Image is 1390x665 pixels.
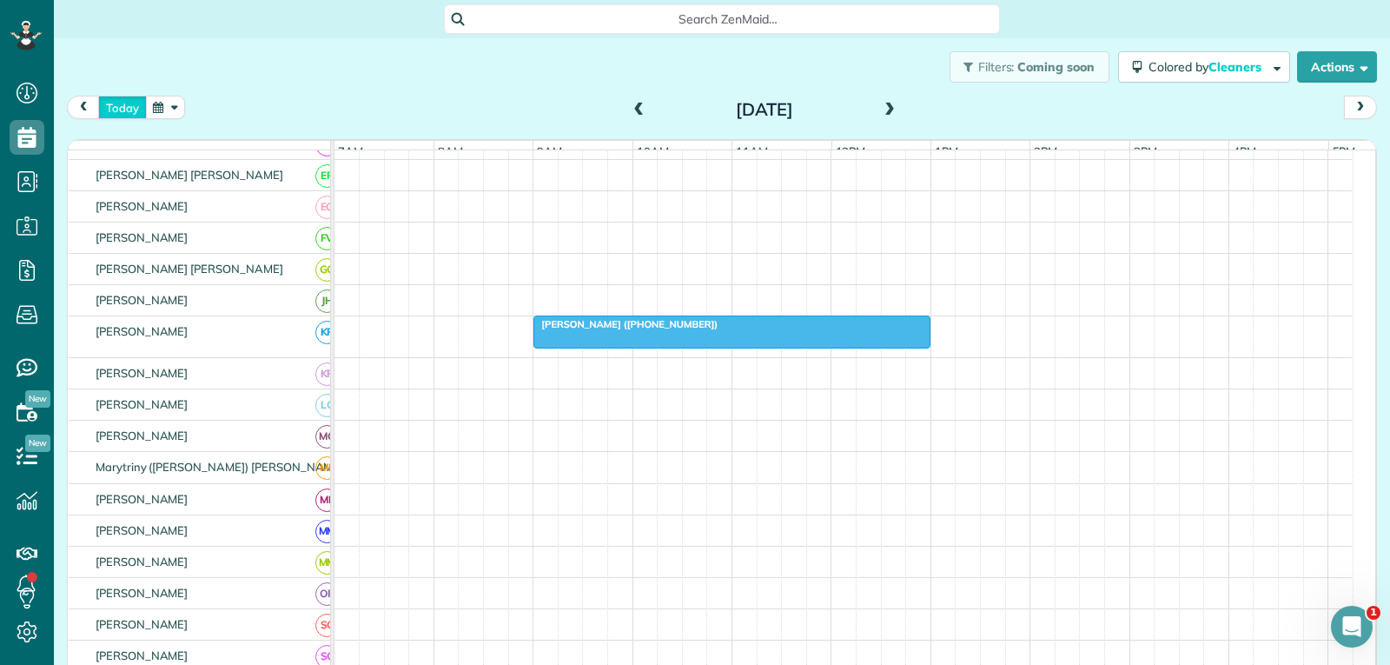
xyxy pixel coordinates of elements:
span: ML [315,489,339,512]
span: [PERSON_NAME] [92,199,192,213]
span: GG [315,258,339,282]
span: Colored by [1148,59,1268,75]
span: 11am [732,144,771,158]
span: New [25,390,50,408]
span: Coming soon [1017,59,1095,75]
span: 8am [434,144,467,158]
span: [PERSON_NAME] [92,366,192,380]
span: LC [315,394,339,417]
span: [PERSON_NAME] [92,429,192,442]
span: 9am [533,144,566,158]
span: [PERSON_NAME] [92,492,192,506]
button: prev [67,96,100,119]
span: [PERSON_NAME] [PERSON_NAME] [92,262,287,276]
span: 1pm [931,144,962,158]
span: MG [315,425,339,449]
span: [PERSON_NAME] [92,324,192,338]
span: [PERSON_NAME] [92,230,192,244]
span: EP [315,164,339,188]
span: SC [315,614,339,637]
button: today [98,96,147,119]
iframe: Intercom live chat [1331,606,1373,648]
span: EG [315,196,339,219]
button: next [1344,96,1377,119]
span: OR [315,582,339,606]
span: KR [315,362,339,386]
span: MM [315,520,339,543]
span: 3pm [1130,144,1161,158]
span: 7am [334,144,367,158]
span: FV [315,227,339,250]
span: [PERSON_NAME] [92,397,192,411]
span: New [25,435,50,452]
span: [PERSON_NAME] ([PHONE_NUMBER]) [533,318,718,330]
span: 5pm [1329,144,1360,158]
span: [PERSON_NAME] [92,617,192,631]
span: [PERSON_NAME] [PERSON_NAME] [92,168,287,182]
span: 2pm [1030,144,1061,158]
span: Marytriny ([PERSON_NAME]) [PERSON_NAME] [92,460,347,474]
span: [PERSON_NAME] [92,586,192,600]
span: 1 [1367,606,1380,620]
span: Filters: [978,59,1015,75]
span: 4pm [1229,144,1260,158]
button: Colored byCleaners [1118,51,1290,83]
span: ME [315,456,339,480]
span: [PERSON_NAME] [92,555,192,569]
button: Actions [1297,51,1377,83]
span: MM [315,551,339,575]
span: 12pm [832,144,870,158]
span: [PERSON_NAME] [92,293,192,307]
h2: [DATE] [656,100,873,119]
span: JH [315,289,339,313]
span: 10am [633,144,672,158]
span: Cleaners [1208,59,1264,75]
span: KR [315,321,339,344]
span: [PERSON_NAME] [92,648,192,662]
span: [PERSON_NAME] [92,523,192,537]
